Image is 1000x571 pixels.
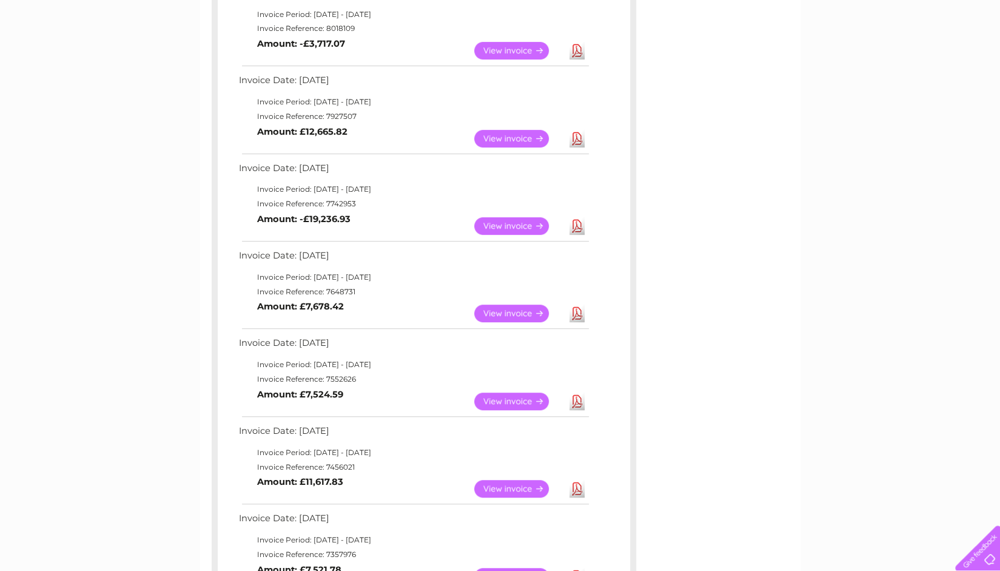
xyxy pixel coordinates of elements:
[236,460,591,475] td: Invoice Reference: 7456021
[569,305,585,322] a: Download
[787,52,810,61] a: Water
[851,52,887,61] a: Telecoms
[474,130,563,147] a: View
[569,393,585,410] a: Download
[236,357,591,372] td: Invoice Period: [DATE] - [DATE]
[236,547,591,562] td: Invoice Reference: 7357976
[236,270,591,285] td: Invoice Period: [DATE] - [DATE]
[569,480,585,498] a: Download
[569,42,585,59] a: Download
[236,285,591,299] td: Invoice Reference: 7648731
[236,197,591,211] td: Invoice Reference: 7742953
[236,109,591,124] td: Invoice Reference: 7927507
[236,423,591,445] td: Invoice Date: [DATE]
[257,38,345,49] b: Amount: -£3,717.07
[214,7,787,59] div: Clear Business is a trading name of Verastar Limited (registered in [GEOGRAPHIC_DATA] No. 3667643...
[257,214,351,225] b: Amount: -£19,236.93
[771,6,855,21] a: 0333 014 3131
[236,21,591,36] td: Invoice Reference: 8018109
[236,372,591,387] td: Invoice Reference: 7552626
[257,389,343,400] b: Amount: £7,524.59
[919,52,949,61] a: Contact
[569,217,585,235] a: Download
[257,301,344,312] b: Amount: £7,678.42
[474,393,563,410] a: View
[236,160,591,183] td: Invoice Date: [DATE]
[35,32,97,69] img: logo.png
[236,335,591,357] td: Invoice Date: [DATE]
[236,510,591,533] td: Invoice Date: [DATE]
[236,248,591,270] td: Invoice Date: [DATE]
[894,52,912,61] a: Blog
[474,480,563,498] a: View
[236,72,591,95] td: Invoice Date: [DATE]
[257,126,347,137] b: Amount: £12,665.82
[569,130,585,147] a: Download
[236,533,591,547] td: Invoice Period: [DATE] - [DATE]
[817,52,844,61] a: Energy
[236,95,591,109] td: Invoice Period: [DATE] - [DATE]
[236,445,591,460] td: Invoice Period: [DATE] - [DATE]
[474,42,563,59] a: View
[236,7,591,22] td: Invoice Period: [DATE] - [DATE]
[474,217,563,235] a: View
[474,305,563,322] a: View
[257,476,343,487] b: Amount: £11,617.83
[236,182,591,197] td: Invoice Period: [DATE] - [DATE]
[960,52,988,61] a: Log out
